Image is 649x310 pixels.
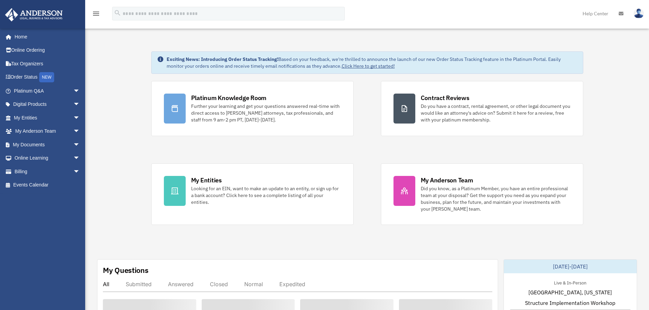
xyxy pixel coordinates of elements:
span: arrow_drop_down [73,165,87,179]
a: Tax Organizers [5,57,90,70]
a: My Entitiesarrow_drop_down [5,111,90,125]
div: Do you have a contract, rental agreement, or other legal document you would like an attorney's ad... [421,103,571,123]
div: My Entities [191,176,222,184]
a: Events Calendar [5,178,90,192]
a: My Anderson Team Did you know, as a Platinum Member, you have an entire professional team at your... [381,163,583,225]
i: menu [92,10,100,18]
a: Home [5,30,87,44]
span: arrow_drop_down [73,98,87,112]
span: Structure Implementation Workshop [525,299,615,307]
div: Expedited [279,281,305,288]
a: My Documentsarrow_drop_down [5,138,90,151]
span: arrow_drop_down [73,84,87,98]
div: Platinum Knowledge Room [191,94,267,102]
div: [DATE]-[DATE] [504,260,637,273]
div: Answered [168,281,194,288]
div: Did you know, as a Platinum Member, you have an entire professional team at your disposal? Get th... [421,185,571,212]
a: Online Ordering [5,44,90,57]
a: Contract Reviews Do you have a contract, rental agreement, or other legal document you would like... [381,81,583,136]
div: Closed [210,281,228,288]
i: search [114,9,121,17]
a: My Anderson Teamarrow_drop_down [5,125,90,138]
div: Looking for an EIN, want to make an update to an entity, or sign up for a bank account? Click her... [191,185,341,206]
a: Online Learningarrow_drop_down [5,151,90,165]
a: My Entities Looking for an EIN, want to make an update to an entity, or sign up for a bank accoun... [151,163,354,225]
div: Contract Reviews [421,94,469,102]
div: Submitted [126,281,152,288]
span: arrow_drop_down [73,138,87,152]
div: My Anderson Team [421,176,473,184]
a: Order StatusNEW [5,70,90,84]
div: Based on your feedback, we're thrilled to announce the launch of our new Order Status Tracking fe... [167,56,577,69]
span: [GEOGRAPHIC_DATA], [US_STATE] [528,288,612,296]
div: Normal [244,281,263,288]
a: Platinum Knowledge Room Further your learning and get your questions answered real-time with dire... [151,81,354,136]
div: Live & In-Person [548,279,592,286]
span: arrow_drop_down [73,111,87,125]
a: menu [92,12,100,18]
img: Anderson Advisors Platinum Portal [3,8,65,21]
a: Click Here to get started! [342,63,395,69]
div: All [103,281,109,288]
strong: Exciting News: Introducing Order Status Tracking! [167,56,278,62]
a: Billingarrow_drop_down [5,165,90,178]
img: User Pic [634,9,644,18]
span: arrow_drop_down [73,125,87,138]
div: NEW [39,72,54,82]
div: My Questions [103,265,149,275]
a: Platinum Q&Aarrow_drop_down [5,84,90,98]
div: Further your learning and get your questions answered real-time with direct access to [PERSON_NAM... [191,103,341,123]
a: Digital Productsarrow_drop_down [5,98,90,111]
span: arrow_drop_down [73,151,87,165]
